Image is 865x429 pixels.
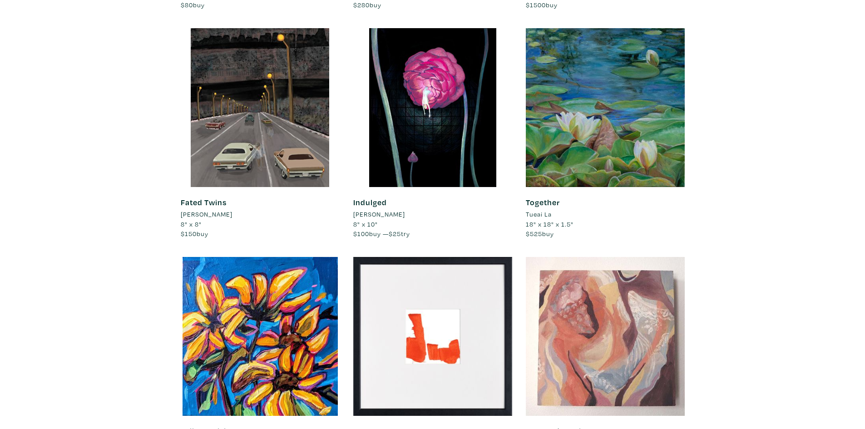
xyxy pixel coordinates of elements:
[181,220,202,228] span: 8" x 8"
[526,220,573,228] span: 18" x 18" x 1.5"
[181,0,205,9] span: buy
[181,229,197,238] span: $150
[526,0,558,9] span: buy
[181,209,340,219] a: [PERSON_NAME]
[526,209,552,219] li: Tueai La
[526,197,560,207] a: Together
[389,229,401,238] span: $25
[353,229,369,238] span: $100
[181,229,208,238] span: buy
[353,229,410,238] span: buy — try
[181,197,227,207] a: Fated Twins
[353,0,370,9] span: $280
[353,209,512,219] a: [PERSON_NAME]
[353,0,381,9] span: buy
[181,0,193,9] span: $80
[353,220,378,228] span: 8" x 10"
[526,0,546,9] span: $1500
[526,229,542,238] span: $525
[353,209,405,219] li: [PERSON_NAME]
[526,229,554,238] span: buy
[353,197,387,207] a: Indulged
[526,209,685,219] a: Tueai La
[181,209,232,219] li: [PERSON_NAME]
